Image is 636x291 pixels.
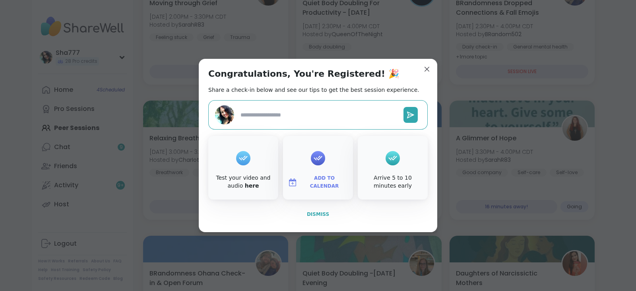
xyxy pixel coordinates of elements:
img: ShareWell Logomark [288,178,297,187]
button: Dismiss [208,206,428,223]
h1: Congratulations, You're Registered! 🎉 [208,68,399,80]
button: Add to Calendar [285,174,351,191]
div: Test your video and audio [210,174,277,190]
a: here [245,182,259,189]
h2: Share a check-in below and see our tips to get the best session experience. [208,86,419,94]
span: Dismiss [307,211,329,217]
span: Add to Calendar [301,175,348,190]
img: Sha777 [215,105,234,124]
div: Arrive 5 to 10 minutes early [359,174,426,190]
